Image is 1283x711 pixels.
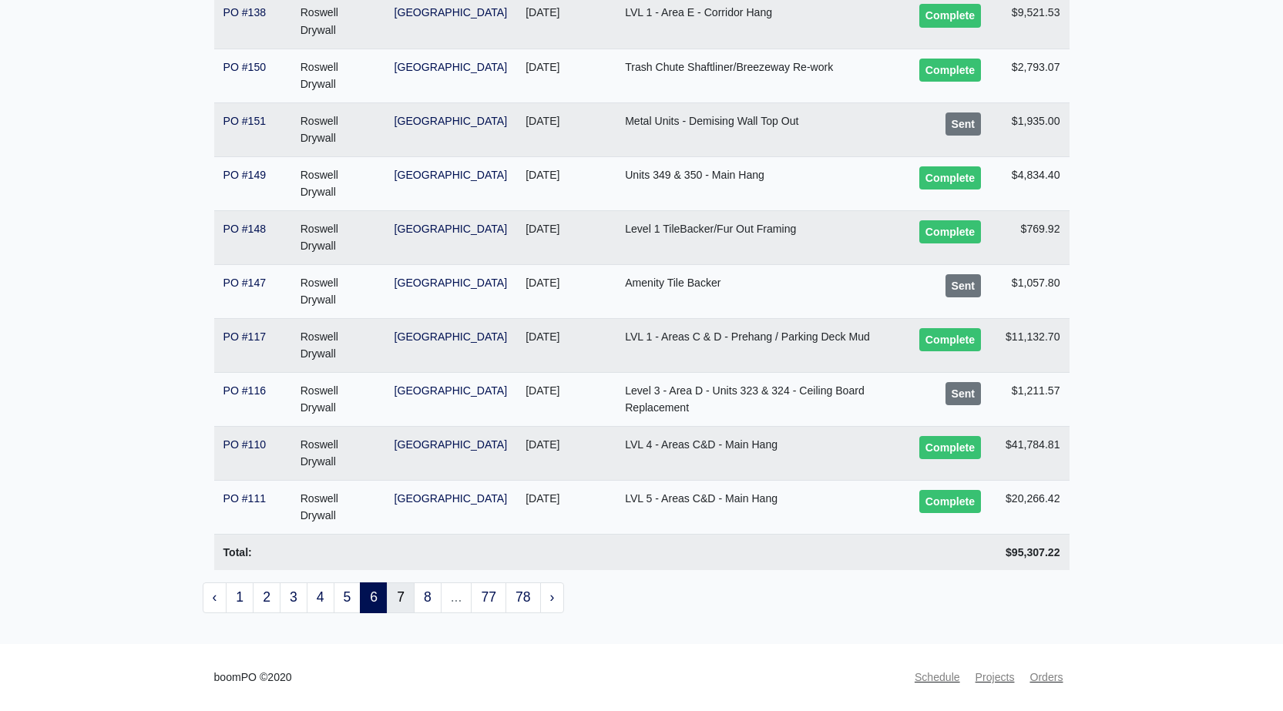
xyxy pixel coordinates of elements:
[291,372,385,426] td: Roswell Drywall
[996,426,1069,480] td: $41,784.81
[291,318,385,372] td: Roswell Drywall
[616,318,910,372] td: LVL 1 - Areas C & D - Prehang / Parking Deck Mud
[919,328,981,351] div: Complete
[307,582,334,613] a: 4
[919,436,981,459] div: Complete
[395,277,508,289] a: [GEOGRAPHIC_DATA]
[616,210,910,264] td: Level 1 TileBacker/Fur Out Framing
[616,480,910,534] td: LVL 5 - Areas C&D - Main Hang
[996,49,1069,102] td: $2,793.07
[616,426,910,480] td: LVL 4 - Areas C&D - Main Hang
[291,210,385,264] td: Roswell Drywall
[945,112,982,136] div: Sent
[945,274,982,297] div: Sent
[395,6,508,18] a: [GEOGRAPHIC_DATA]
[414,582,442,613] a: 8
[395,169,508,181] a: [GEOGRAPHIC_DATA]
[945,382,982,405] div: Sent
[616,49,910,102] td: Trash Chute Shaftliner/Breezeway Re-work
[291,264,385,318] td: Roswell Drywall
[395,438,508,451] a: [GEOGRAPHIC_DATA]
[996,210,1069,264] td: $769.92
[516,102,616,156] td: [DATE]
[334,582,361,613] a: 5
[516,49,616,102] td: [DATE]
[395,61,508,73] a: [GEOGRAPHIC_DATA]
[516,264,616,318] td: [DATE]
[223,6,267,18] a: PO #138
[516,480,616,534] td: [DATE]
[223,169,267,181] a: PO #149
[223,384,267,397] a: PO #116
[395,330,508,343] a: [GEOGRAPHIC_DATA]
[223,492,267,505] a: PO #111
[996,264,1069,318] td: $1,057.80
[919,4,981,27] div: Complete
[505,582,541,613] a: 78
[291,480,385,534] td: Roswell Drywall
[291,156,385,210] td: Roswell Drywall
[203,582,227,613] a: « Previous
[291,426,385,480] td: Roswell Drywall
[223,277,267,289] a: PO #147
[471,582,506,613] a: 77
[291,102,385,156] td: Roswell Drywall
[616,372,910,426] td: Level 3 - Area D - Units 323 & 324 - Ceiling Board Replacement
[616,156,910,210] td: Units 349 & 350 - Main Hang
[223,61,267,73] a: PO #150
[280,582,307,613] a: 3
[395,115,508,127] a: [GEOGRAPHIC_DATA]
[616,102,910,156] td: Metal Units - Demising Wall Top Out
[540,582,565,613] a: Next »
[996,372,1069,426] td: $1,211.57
[223,115,267,127] a: PO #151
[919,166,981,189] div: Complete
[996,102,1069,156] td: $1,935.00
[909,662,966,693] a: Schedule
[919,59,981,82] div: Complete
[616,264,910,318] td: Amenity Tile Backer
[996,480,1069,534] td: $20,266.42
[516,372,616,426] td: [DATE]
[1006,546,1060,558] strong: $95,307.22
[223,546,252,558] strong: Total:
[223,438,267,451] a: PO #110
[253,582,280,613] a: 2
[395,223,508,235] a: [GEOGRAPHIC_DATA]
[223,330,267,343] a: PO #117
[516,318,616,372] td: [DATE]
[969,662,1021,693] a: Projects
[226,582,254,613] a: 1
[996,156,1069,210] td: $4,834.40
[919,220,981,243] div: Complete
[516,426,616,480] td: [DATE]
[223,223,267,235] a: PO #148
[395,492,508,505] a: [GEOGRAPHIC_DATA]
[214,669,292,686] small: boomPO ©2020
[387,582,415,613] a: 7
[395,384,508,397] a: [GEOGRAPHIC_DATA]
[919,490,981,513] div: Complete
[996,318,1069,372] td: $11,132.70
[1023,662,1069,693] a: Orders
[291,49,385,102] td: Roswell Drywall
[360,582,388,613] span: 6
[516,210,616,264] td: [DATE]
[516,156,616,210] td: [DATE]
